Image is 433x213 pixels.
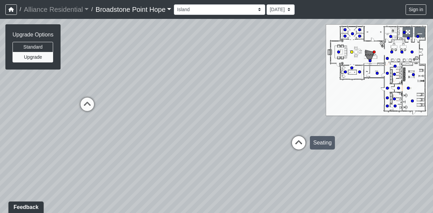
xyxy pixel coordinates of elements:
[24,3,89,16] a: Alliance Residential
[17,3,24,16] span: /
[310,136,335,150] div: Seating
[5,199,45,213] iframe: Ybug feedback widget
[13,52,53,62] button: Upgrade
[89,3,95,16] span: /
[13,31,53,38] h6: Upgrade Options
[13,42,53,52] button: Standard
[406,4,426,15] button: Sign in
[96,3,172,16] a: Broadstone Point Hope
